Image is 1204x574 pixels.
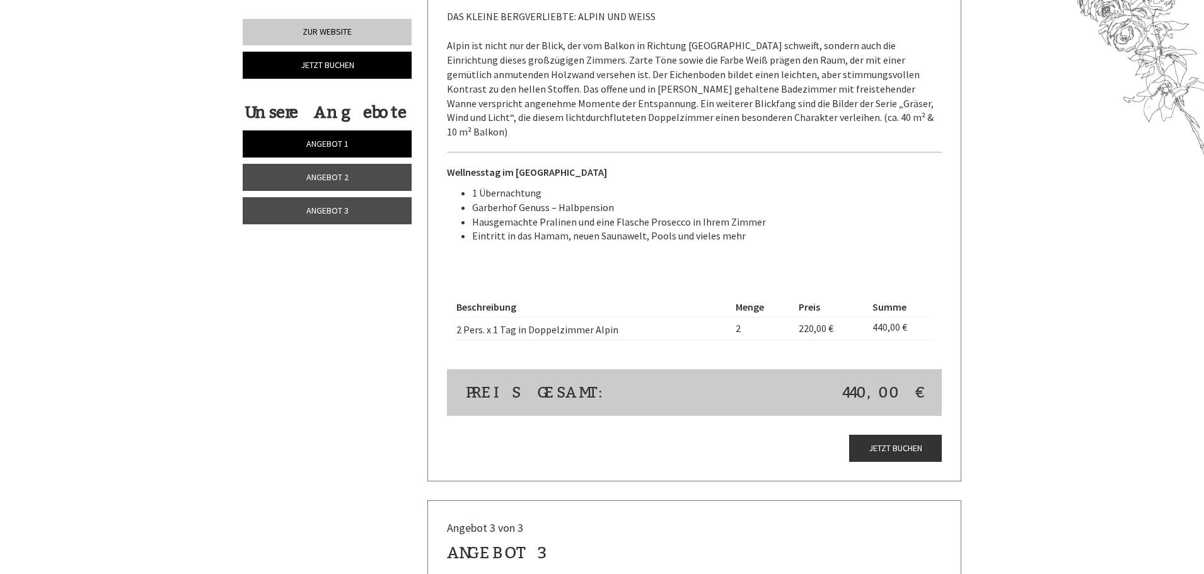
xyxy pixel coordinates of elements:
[472,186,942,200] li: 1 Übernachtung
[867,318,933,340] td: 440,00 €
[447,541,548,565] div: Angebot 3
[243,19,412,45] a: Zur Website
[447,166,607,178] strong: Wellnesstag im [GEOGRAPHIC_DATA]
[799,322,833,335] span: 220,00 €
[842,382,923,403] span: 440,00 €
[306,171,349,183] span: Angebot 2
[447,520,523,535] span: Angebot 3 von 3
[849,435,942,462] a: Jetzt buchen
[731,318,794,340] td: 2
[867,297,933,317] th: Summe
[456,382,695,403] div: Preis gesamt:
[447,9,942,139] p: DAS KLEINE BERGVERLIEBTE: ALPIN UND WEISS Alpin ist nicht nur der Blick, der vom Balkon in Richtu...
[243,52,412,79] a: Jetzt buchen
[306,138,349,149] span: Angebot 1
[472,200,942,215] li: Garberhof Genuss – Halbpension
[794,297,867,317] th: Preis
[731,297,794,317] th: Menge
[243,101,408,124] div: Unsere Angebote
[472,229,942,243] li: Eintritt in das Hamam, neuen Saunawelt, Pools und vieles mehr
[472,215,942,229] li: Hausgemachte Pralinen und eine Flasche Prosecco in Ihrem Zimmer
[456,318,731,340] td: 2 Pers. x 1 Tag in Doppelzimmer Alpin
[306,205,349,216] span: Angebot 3
[456,297,731,317] th: Beschreibung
